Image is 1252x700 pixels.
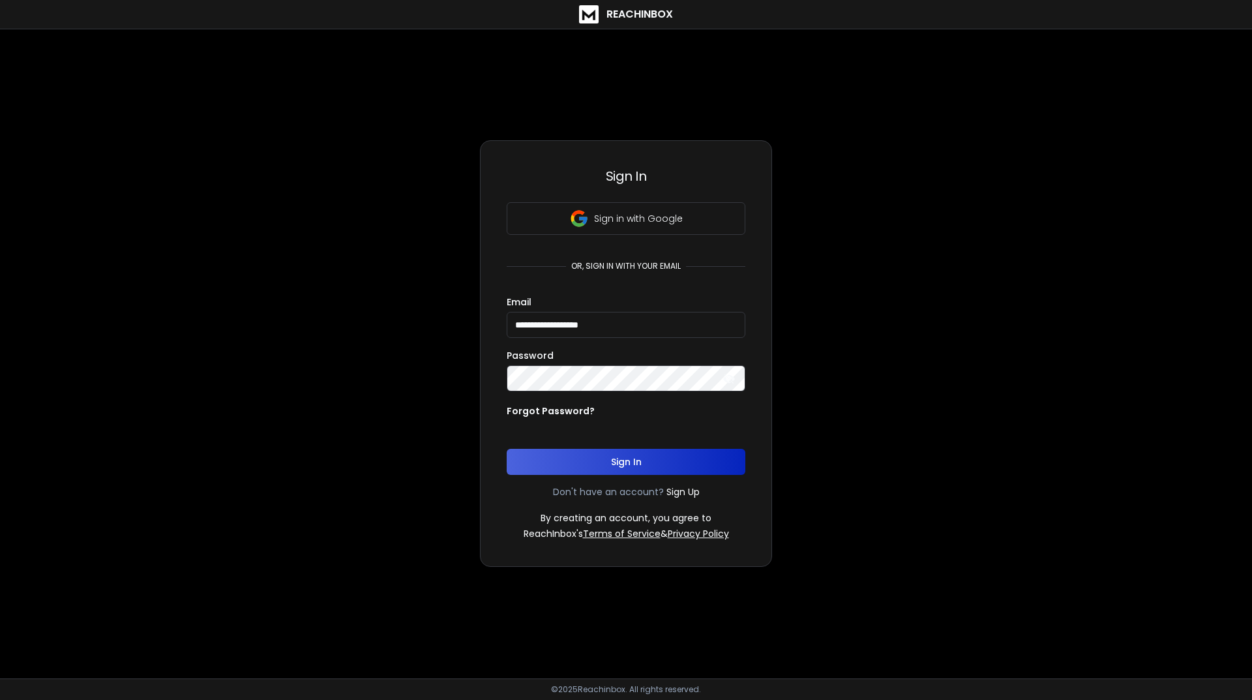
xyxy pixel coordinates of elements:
[541,511,711,525] p: By creating an account, you agree to
[507,449,745,475] button: Sign In
[507,202,745,235] button: Sign in with Google
[579,5,599,23] img: logo
[666,485,700,498] a: Sign Up
[668,527,729,540] a: Privacy Policy
[507,404,595,418] p: Forgot Password?
[594,212,683,225] p: Sign in with Google
[524,527,729,540] p: ReachInbox's &
[566,261,686,271] p: or, sign in with your email
[507,167,745,185] h3: Sign In
[606,7,673,22] h1: ReachInbox
[507,297,531,307] label: Email
[551,684,701,695] p: © 2025 Reachinbox. All rights reserved.
[583,527,661,540] a: Terms of Service
[553,485,664,498] p: Don't have an account?
[507,351,554,360] label: Password
[579,5,673,23] a: ReachInbox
